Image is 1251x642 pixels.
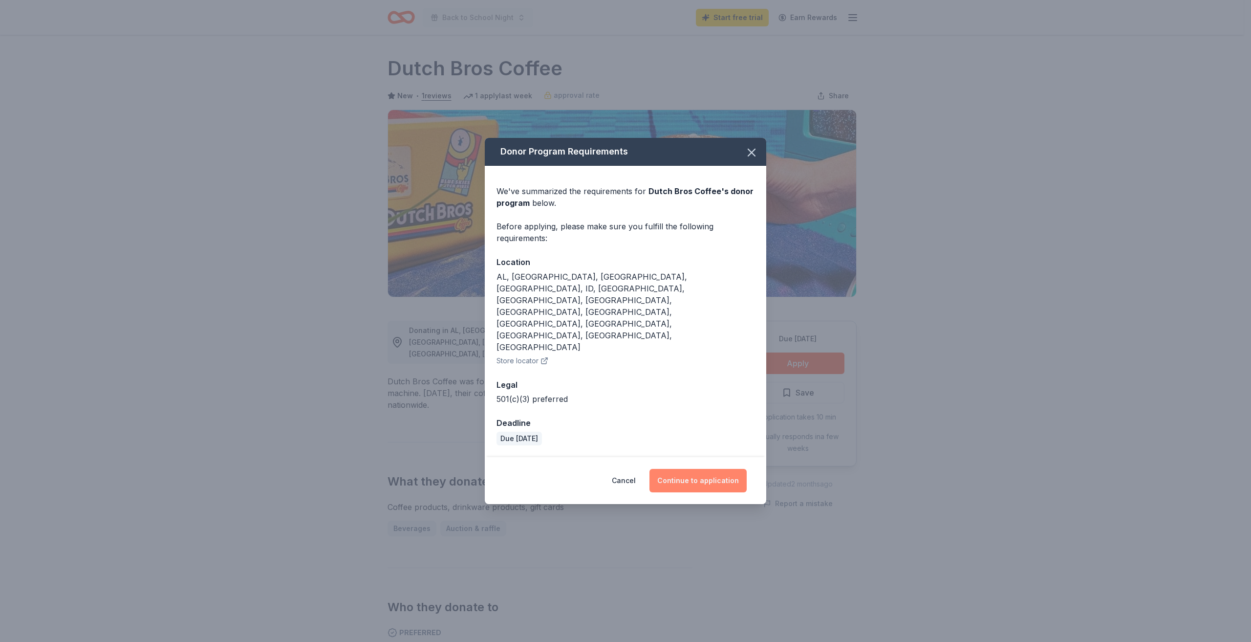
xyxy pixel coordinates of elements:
div: 501(c)(3) preferred [496,393,755,405]
div: Before applying, please make sure you fulfill the following requirements: [496,221,755,244]
button: Continue to application [649,469,747,492]
div: Due [DATE] [496,432,542,445]
div: We've summarized the requirements for below. [496,185,755,209]
div: Donor Program Requirements [485,138,766,166]
div: Deadline [496,417,755,429]
div: Location [496,256,755,268]
button: Cancel [612,469,636,492]
div: Legal [496,378,755,391]
div: AL, [GEOGRAPHIC_DATA], [GEOGRAPHIC_DATA], [GEOGRAPHIC_DATA], ID, [GEOGRAPHIC_DATA], [GEOGRAPHIC_D... [496,271,755,353]
button: Store locator [496,355,548,367]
